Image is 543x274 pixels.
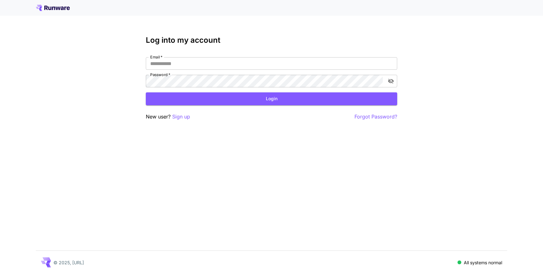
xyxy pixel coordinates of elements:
[172,113,190,121] button: Sign up
[464,259,502,266] p: All systems normal
[53,259,84,266] p: © 2025, [URL]
[354,113,397,121] button: Forgot Password?
[385,75,397,87] button: toggle password visibility
[150,72,170,77] label: Password
[146,92,397,105] button: Login
[150,54,162,60] label: Email
[146,36,397,45] h3: Log into my account
[146,113,190,121] p: New user?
